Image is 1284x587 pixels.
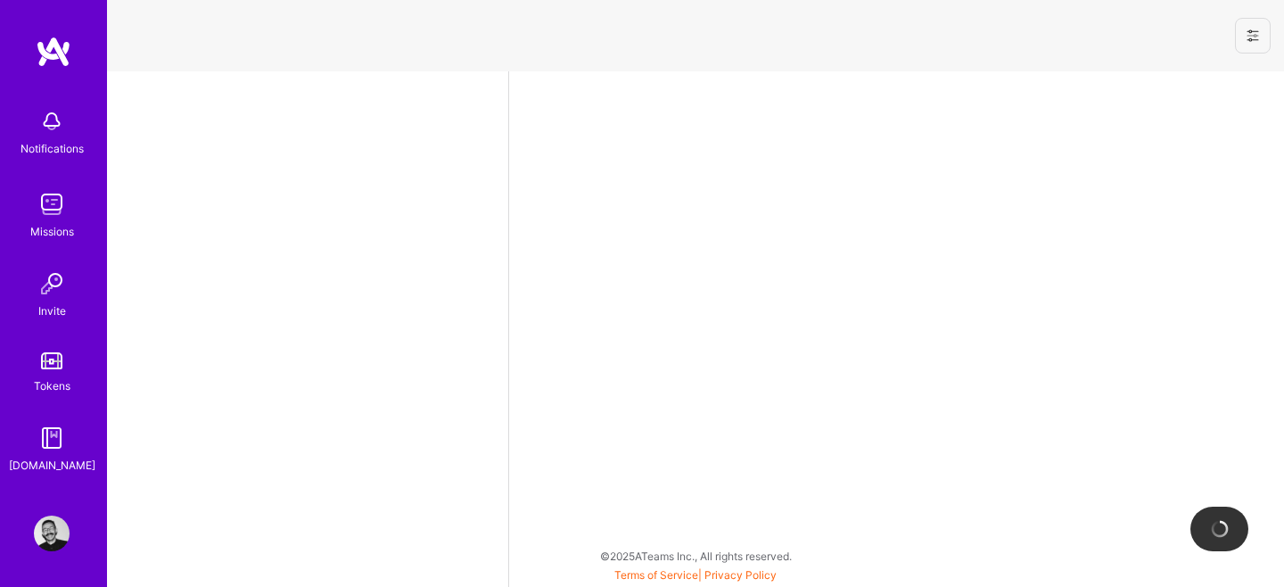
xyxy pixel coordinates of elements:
[41,352,62,369] img: tokens
[34,186,70,222] img: teamwork
[30,222,74,241] div: Missions
[29,516,74,551] a: User Avatar
[38,302,66,320] div: Invite
[21,139,84,158] div: Notifications
[107,533,1284,578] div: © 2025 ATeams Inc., All rights reserved.
[34,266,70,302] img: Invite
[704,568,777,582] a: Privacy Policy
[34,516,70,551] img: User Avatar
[36,36,71,68] img: logo
[9,456,95,475] div: [DOMAIN_NAME]
[34,376,70,395] div: Tokens
[614,568,777,582] span: |
[34,420,70,456] img: guide book
[614,568,698,582] a: Terms of Service
[34,103,70,139] img: bell
[1210,519,1230,539] img: loading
